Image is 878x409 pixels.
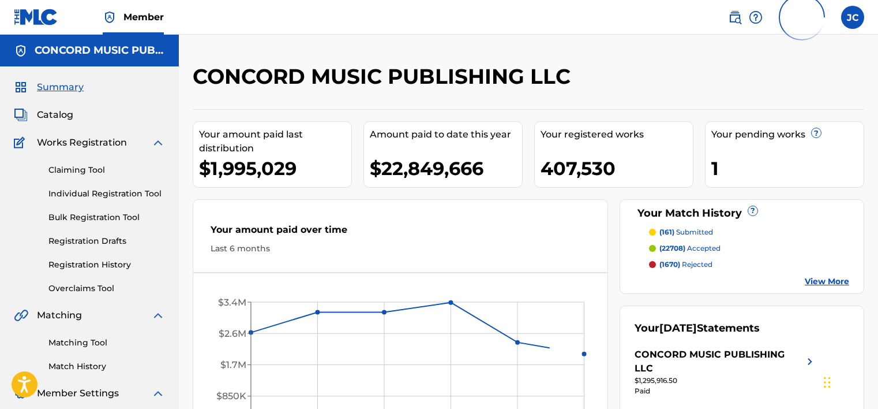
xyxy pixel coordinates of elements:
[649,259,849,270] a: (1670) rejected
[824,365,831,400] div: Drag
[370,155,522,181] div: $22,849,666
[749,10,763,24] img: help
[728,10,742,24] img: search
[635,348,817,396] a: CONCORD MUSIC PUBLISHING LLCright chevron icon$1,295,916.50Paid
[37,136,127,150] span: Works Registration
[635,348,803,375] div: CONCORD MUSIC PUBLISHING LLC
[211,223,590,243] div: Your amount paid over time
[659,322,697,334] span: [DATE]
[199,155,351,181] div: $1,995,029
[48,235,165,247] a: Registration Drafts
[635,206,849,221] div: Your Match History
[151,308,165,322] img: expand
[370,128,522,142] div: Amount paid to date this year
[659,259,712,270] p: rejected
[37,386,119,400] span: Member Settings
[748,206,757,215] span: ?
[37,80,84,94] span: Summary
[803,348,817,375] img: right chevron icon
[219,328,246,339] tspan: $2.6M
[659,243,721,254] p: accepted
[220,359,246,370] tspan: $1.7M
[48,337,165,349] a: Matching Tool
[541,155,693,181] div: 407,530
[14,44,28,58] img: Accounts
[841,6,864,29] div: User Menu
[805,276,849,288] a: View More
[216,391,246,402] tspan: $850K
[659,228,674,236] span: (161)
[14,80,28,94] img: Summary
[193,64,576,90] h2: CONCORD MUSIC PUBLISHING LLC
[37,108,73,122] span: Catalog
[218,297,246,308] tspan: $3.4M
[103,10,117,24] img: Top Rightsholder
[820,354,878,409] iframe: Chat Widget
[35,44,165,57] h5: CONCORD MUSIC PUBLISHING LLC
[48,188,165,200] a: Individual Registration Tool
[14,80,84,94] a: SummarySummary
[649,243,849,254] a: (22708) accepted
[48,259,165,271] a: Registration History
[541,128,693,142] div: Your registered works
[711,155,864,181] div: 1
[48,282,165,295] a: Overclaims Tool
[635,375,817,386] div: $1,295,916.50
[659,244,685,252] span: (22708)
[659,260,680,269] span: (1670)
[37,308,82,322] span: Matching
[14,386,28,400] img: Member Settings
[812,128,821,137] span: ?
[659,227,713,237] p: submitted
[151,386,165,400] img: expand
[123,10,164,24] span: Member
[151,136,165,150] img: expand
[48,164,165,176] a: Claiming Tool
[649,227,849,237] a: (161) submitted
[14,136,29,150] img: Works Registration
[635,386,817,396] div: Paid
[635,321,760,336] div: Your Statements
[14,9,58,25] img: MLC Logo
[749,6,763,29] div: Help
[48,211,165,224] a: Bulk Registration Tool
[199,128,351,155] div: Your amount paid last distribution
[711,128,864,142] div: Your pending works
[14,108,73,122] a: CatalogCatalog
[14,108,28,122] img: Catalog
[14,308,28,322] img: Matching
[48,360,165,373] a: Match History
[211,243,590,255] div: Last 6 months
[728,6,742,29] a: Public Search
